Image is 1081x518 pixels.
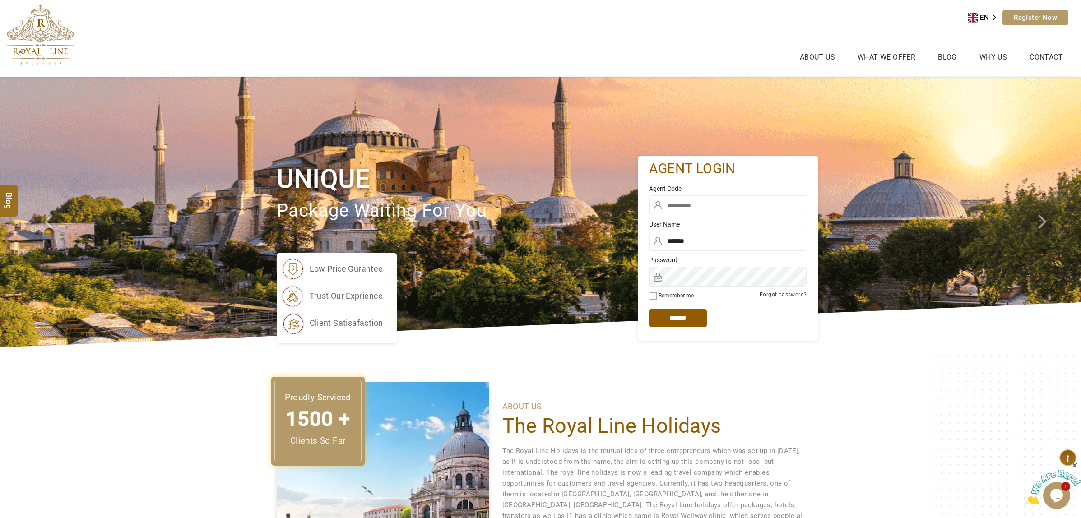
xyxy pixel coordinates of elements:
[281,285,383,307] li: trust our exprience
[649,184,807,193] label: Agent Code
[968,11,1002,24] aside: Language selected: English
[936,51,959,64] a: Blog
[760,291,807,298] a: Forgot password?
[1027,77,1081,347] a: Check next image
[1027,51,1065,64] a: Contact
[3,192,15,199] span: Blog
[649,220,807,229] label: User Name
[281,258,383,280] li: low price gurantee
[968,11,1002,24] a: EN
[649,160,807,178] h2: agent login
[277,162,638,196] h1: Unique
[32,77,87,347] a: Check next prev
[7,4,74,65] img: The Royal Line Holidays
[968,11,1002,24] div: Language
[1002,10,1068,25] a: Register Now
[281,312,383,334] li: client satisafaction
[502,413,805,439] h1: The Royal Line Holidays
[502,400,805,413] p: ABOUT US
[798,51,837,64] a: About Us
[977,51,1009,64] a: Why Us
[1025,462,1081,504] iframe: chat widget
[855,51,918,64] a: What we Offer
[649,255,807,264] label: Password
[549,398,578,412] span: ............
[659,292,694,299] label: Remember me
[277,196,638,226] p: package waiting for you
